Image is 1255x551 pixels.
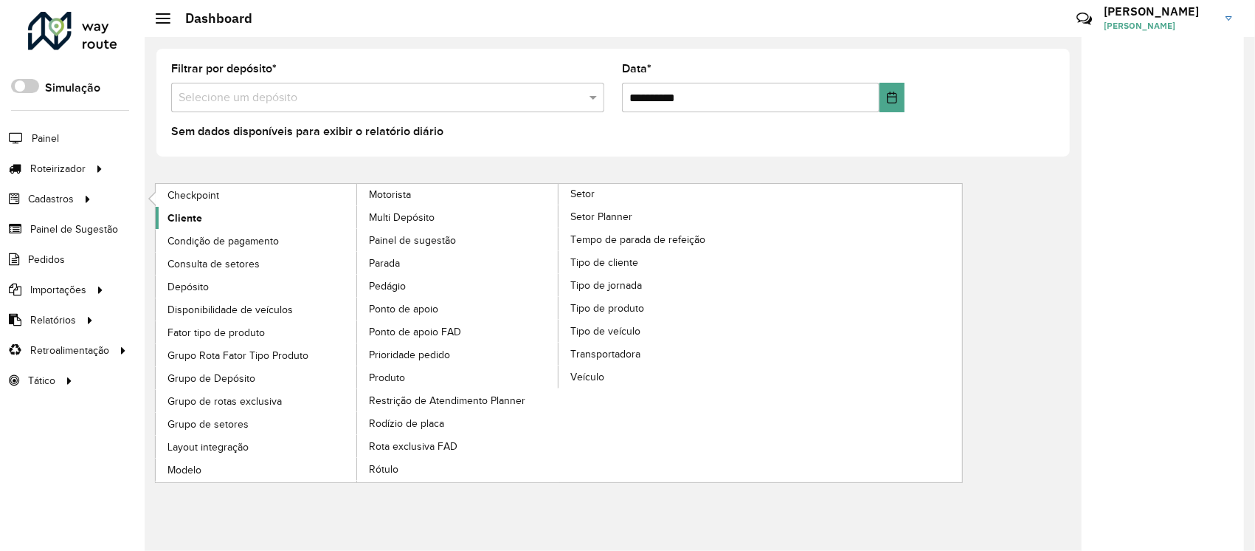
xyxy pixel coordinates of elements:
a: Prioridade pedido [357,343,559,366]
span: Depósito [167,279,209,295]
span: Veículo [570,369,604,385]
a: Produto [357,366,559,389]
a: Setor [357,184,761,482]
h2: Dashboard [170,10,252,27]
span: Setor [570,186,595,202]
a: Contato Rápido [1068,3,1100,35]
a: Fator tipo de produto [156,321,358,343]
a: Transportadora [559,343,761,365]
label: Sem dados disponíveis para exibir o relatório diário [171,123,443,140]
a: Painel de sugestão [357,229,559,251]
a: Setor Planner [559,205,761,227]
a: Ponto de apoio [357,298,559,320]
span: Parada [369,256,400,271]
span: Modelo [167,462,201,478]
a: Disponibilidade de veículos [156,298,358,321]
a: Depósito [156,275,358,298]
a: Parada [357,252,559,274]
span: Roteirizador [30,161,86,177]
span: Transportadora [570,346,640,362]
a: Rota exclusiva FAD [357,435,559,457]
a: Grupo de Depósito [156,367,358,389]
a: Layout integração [156,436,358,458]
a: Grupo de rotas exclusiva [156,390,358,412]
span: Checkpoint [167,188,219,203]
span: Tempo de parada de refeição [570,232,705,247]
a: Grupo de setores [156,413,358,435]
a: Rodízio de placa [357,412,559,434]
span: Rótulo [369,462,398,477]
span: Disponibilidade de veículos [167,302,293,318]
h3: [PERSON_NAME] [1104,4,1214,18]
a: Grupo Rota Fator Tipo Produto [156,344,358,366]
span: Grupo de Depósito [167,371,255,386]
a: Ponto de apoio FAD [357,321,559,343]
span: Restrição de Atendimento Planner [369,393,525,408]
span: Tipo de produto [570,301,644,316]
span: Relatórios [30,312,76,328]
a: Modelo [156,459,358,481]
label: Filtrar por depósito [171,60,277,78]
span: Motorista [369,187,411,202]
span: Layout integração [167,439,249,455]
a: Condição de pagamento [156,230,358,252]
a: Tipo de veículo [559,320,761,342]
a: Tipo de cliente [559,251,761,273]
span: Tático [28,373,55,389]
label: Simulação [45,79,100,97]
span: Retroalimentação [30,343,109,358]
span: Painel [32,131,59,146]
span: Tipo de veículo [570,324,640,339]
span: Setor Planner [570,209,632,225]
a: Cliente [156,207,358,229]
span: Pedidos [28,252,65,267]
a: Veículo [559,366,761,388]
a: Multi Depósito [357,206,559,228]
span: [PERSON_NAME] [1104,19,1214,32]
button: Choose Date [879,83,905,112]
span: Importações [30,282,86,298]
span: Tipo de jornada [570,278,642,293]
span: Rodízio de placa [369,416,444,431]
span: Condição de pagamento [167,233,279,249]
a: Tipo de produto [559,297,761,319]
a: Restrição de Atendimento Planner [357,389,559,411]
span: Ponto de apoio FAD [369,324,461,340]
span: Grupo de setores [167,417,249,432]
span: Pedágio [369,278,406,294]
span: Tipo de cliente [570,255,638,270]
span: Cliente [167,211,202,226]
span: Painel de sugestão [369,233,456,248]
span: Grupo de rotas exclusiva [167,394,282,409]
span: Grupo Rota Fator Tipo Produto [167,348,308,363]
span: Prioridade pedido [369,347,450,363]
a: Pedágio [357,275,559,297]
span: Fator tipo de produto [167,325,265,340]
a: Consulta de setores [156,253,358,275]
span: Consulta de setores [167,256,260,272]
span: Produto [369,370,405,386]
span: Painel de Sugestão [30,222,118,237]
a: Checkpoint [156,184,358,206]
span: Rota exclusiva FAD [369,439,457,454]
label: Data [622,60,651,78]
a: Motorista [156,184,559,482]
a: Tempo de parada de refeição [559,228,761,250]
span: Ponto de apoio [369,301,438,317]
span: Multi Depósito [369,210,435,225]
a: Tipo de jornada [559,274,761,296]
a: Rótulo [357,458,559,480]
span: Cadastros [28,191,74,207]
